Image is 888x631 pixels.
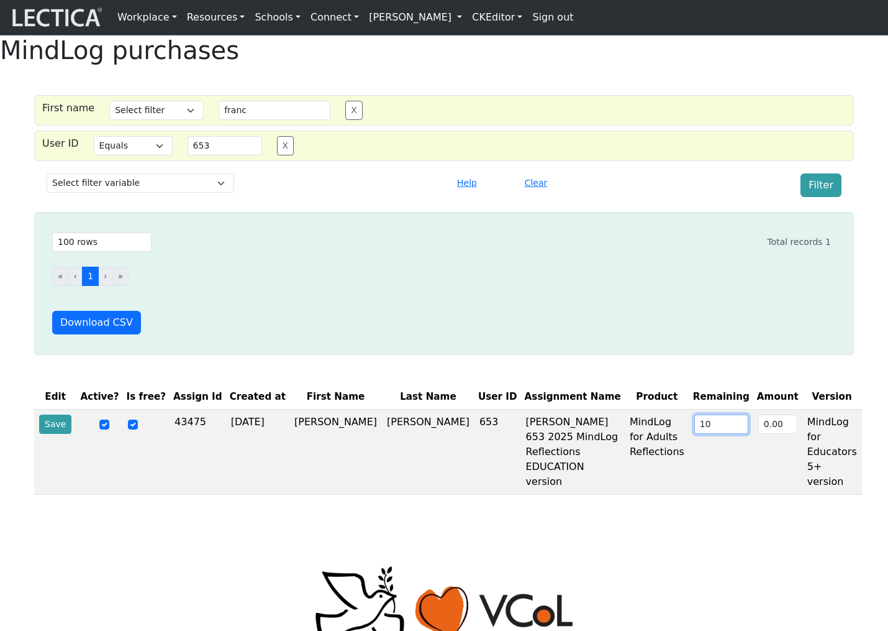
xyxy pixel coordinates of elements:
[76,385,122,409] th: Active?
[226,409,289,494] td: [DATE]
[802,385,862,409] th: Version
[9,6,102,29] img: lecticalive
[625,385,689,409] th: Product
[451,173,483,193] button: Help
[170,385,226,409] th: Assign Id
[802,409,862,494] td: MindLog for Educators 5+ version
[39,415,71,434] button: Save
[170,409,226,494] td: 43475
[219,101,330,120] input: Value
[382,385,474,409] th: Last Name
[277,136,294,155] button: X
[250,5,306,30] a: Schools
[474,409,521,494] td: 653
[474,385,521,409] th: User ID
[753,385,802,409] th: Amount
[52,267,831,286] ul: Pagination
[35,136,86,155] div: User ID
[625,409,689,494] td: MindLog for Adults Reflections
[521,385,625,409] th: Assignment Name
[35,101,102,120] div: First name
[521,409,625,494] td: [PERSON_NAME] 653 2025 MindLog Reflections EDUCATION version
[34,385,76,409] th: Edit
[800,173,841,197] button: Filter
[467,5,527,30] a: CKEditor
[112,5,182,30] a: Workplace
[527,5,578,30] a: Sign out
[689,385,753,409] th: Remaining
[289,385,382,409] th: First Name
[306,5,364,30] a: Connect
[767,236,831,249] div: Total records 1
[52,311,141,334] button: Download CSV
[82,267,99,286] button: Go to page 1
[188,136,262,155] input: User ID
[289,409,382,494] td: [PERSON_NAME]
[382,409,474,494] td: [PERSON_NAME]
[123,385,170,409] th: Is free?
[519,173,553,193] button: Clear
[345,101,363,120] button: X
[364,5,467,30] a: [PERSON_NAME]
[226,385,289,409] th: Created at
[451,177,483,188] a: Help
[182,5,250,30] a: Resources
